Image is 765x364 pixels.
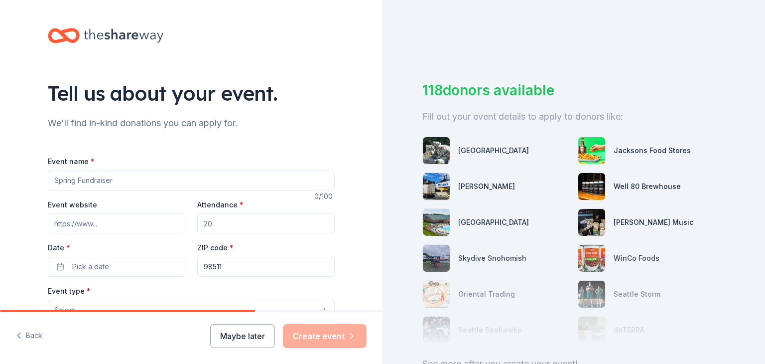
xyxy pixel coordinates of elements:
[578,209,605,236] img: photo for Alfred Music
[197,213,335,233] input: 20
[48,171,335,190] input: Spring Fundraiser
[422,109,725,125] div: Fill out your event details to apply to donors like:
[423,209,450,236] img: photo for Great Wolf Lodge
[48,286,91,296] label: Event type
[423,173,450,200] img: photo for Matson
[48,257,185,277] button: Pick a date
[614,216,693,228] div: [PERSON_NAME] Music
[458,216,529,228] div: [GEOGRAPHIC_DATA]
[48,115,335,131] div: We'll find in-kind donations you can apply for.
[614,145,691,157] div: Jacksons Food Stores
[458,145,529,157] div: [GEOGRAPHIC_DATA]
[197,243,234,253] label: ZIP code
[48,213,185,233] input: https://www...
[578,173,605,200] img: photo for Well 80 Brewhouse
[48,79,335,107] div: Tell us about your event.
[48,200,97,210] label: Event website
[578,137,605,164] img: photo for Jacksons Food Stores
[314,190,335,202] div: 0 /100
[458,181,515,192] div: [PERSON_NAME]
[48,157,95,167] label: Event name
[54,304,75,316] span: Select
[614,181,681,192] div: Well 80 Brewhouse
[16,326,42,347] button: Back
[197,257,335,277] input: 12345 (U.S. only)
[210,324,275,348] button: Maybe later
[72,261,109,273] span: Pick a date
[197,200,244,210] label: Attendance
[48,243,185,253] label: Date
[422,80,725,101] div: 118 donors available
[48,300,335,321] button: Select
[423,137,450,164] img: photo for Woodland Park Zoo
